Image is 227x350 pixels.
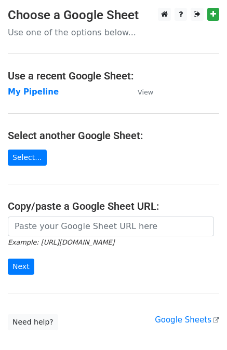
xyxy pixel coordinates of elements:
h3: Choose a Google Sheet [8,8,219,23]
small: Example: [URL][DOMAIN_NAME] [8,238,114,246]
p: Use one of the options below... [8,27,219,38]
a: Google Sheets [155,315,219,325]
a: My Pipeline [8,87,59,97]
input: Next [8,259,34,275]
h4: Use a recent Google Sheet: [8,70,219,82]
a: Need help? [8,314,58,330]
a: View [127,87,153,97]
h4: Copy/paste a Google Sheet URL: [8,200,219,212]
h4: Select another Google Sheet: [8,129,219,142]
input: Paste your Google Sheet URL here [8,217,214,236]
small: View [138,88,153,96]
a: Select... [8,150,47,166]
